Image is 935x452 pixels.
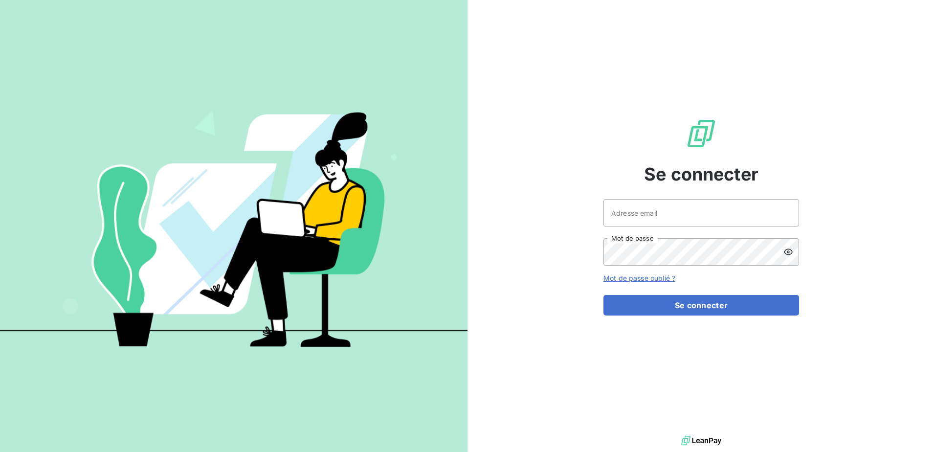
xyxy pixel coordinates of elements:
[681,433,721,448] img: logo
[603,199,799,226] input: placeholder
[603,274,675,282] a: Mot de passe oublié ?
[686,118,717,149] img: Logo LeanPay
[603,295,799,316] button: Se connecter
[644,161,758,187] span: Se connecter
